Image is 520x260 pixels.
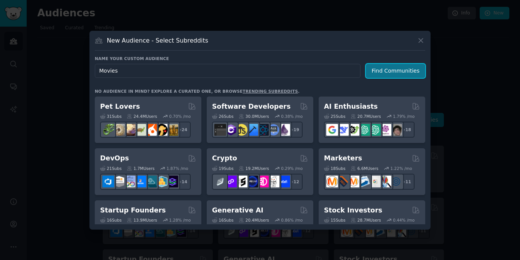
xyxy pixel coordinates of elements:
div: 1.22 % /mo [391,166,412,171]
img: MarketingResearch [380,176,391,187]
div: 16 Sub s [212,217,233,223]
div: + 18 [399,122,415,138]
div: 13.9M Users [127,217,157,223]
h2: DevOps [100,154,129,163]
div: 15 Sub s [324,217,345,223]
img: PetAdvice [156,124,167,136]
input: Pick a short name, like "Digital Marketers" or "Movie-Goers" [95,64,360,78]
img: ethstaker [236,176,247,187]
img: platformengineering [145,176,157,187]
div: 19.2M Users [239,166,269,171]
img: herpetology [102,124,114,136]
img: turtle [134,124,146,136]
button: Find Communities [366,64,425,78]
div: 1.7M Users [127,166,155,171]
img: bigseo [337,176,349,187]
img: elixir [278,124,290,136]
img: iOSProgramming [246,124,258,136]
h3: Name your custom audience [95,56,425,61]
img: DevOpsLinks [134,176,146,187]
div: 0.86 % /mo [281,217,303,223]
img: cockatiel [145,124,157,136]
img: ethfinance [214,176,226,187]
div: 21 Sub s [100,166,121,171]
div: 24.4M Users [127,114,157,119]
h2: Software Developers [212,102,290,111]
img: web3 [246,176,258,187]
img: GoogleGeminiAI [326,124,338,136]
img: ballpython [113,124,125,136]
div: 25 Sub s [324,114,345,119]
img: CryptoNews [268,176,279,187]
div: 31 Sub s [100,114,121,119]
h2: Generative AI [212,206,263,215]
img: PlatformEngineers [166,176,178,187]
img: azuredevops [102,176,114,187]
div: 20.7M Users [351,114,381,119]
img: defiblockchain [257,176,269,187]
div: 28.7M Users [351,217,381,223]
img: AWS_Certified_Experts [113,176,125,187]
div: 20.4M Users [239,217,269,223]
img: defi_ [278,176,290,187]
img: ArtificalIntelligence [390,124,402,136]
img: chatgpt_promptDesign [358,124,370,136]
div: 0.44 % /mo [393,217,415,223]
img: learnjavascript [236,124,247,136]
div: 26 Sub s [212,114,233,119]
img: googleads [369,176,381,187]
img: OpenAIDev [380,124,391,136]
h2: Startup Founders [100,206,166,215]
img: aws_cdk [156,176,167,187]
img: software [214,124,226,136]
div: + 14 [175,174,191,190]
img: chatgpt_prompts_ [369,124,381,136]
img: reactnative [257,124,269,136]
h2: Stock Investors [324,206,382,215]
div: No audience in mind? Explore a curated one, or browse . [95,89,300,94]
img: csharp [225,124,237,136]
div: + 24 [175,122,191,138]
h2: AI Enthusiasts [324,102,378,111]
img: dogbreed [166,124,178,136]
img: AskComputerScience [268,124,279,136]
h3: New Audience - Select Subreddits [107,36,208,44]
div: 6.6M Users [351,166,378,171]
div: 1.79 % /mo [393,114,415,119]
div: 0.70 % /mo [169,114,191,119]
img: DeepSeek [337,124,349,136]
h2: Marketers [324,154,362,163]
h2: Pet Lovers [100,102,140,111]
img: AItoolsCatalog [348,124,359,136]
div: + 11 [399,174,415,190]
img: OnlineMarketing [390,176,402,187]
a: trending subreddits [242,89,298,94]
div: + 19 [287,122,303,138]
div: 18 Sub s [324,166,345,171]
img: Emailmarketing [358,176,370,187]
div: 1.28 % /mo [169,217,191,223]
img: content_marketing [326,176,338,187]
h2: Crypto [212,154,237,163]
div: 1.87 % /mo [167,166,188,171]
div: 19 Sub s [212,166,233,171]
div: 16 Sub s [100,217,121,223]
div: 30.0M Users [239,114,269,119]
img: leopardgeckos [124,124,136,136]
img: Docker_DevOps [124,176,136,187]
img: AskMarketing [348,176,359,187]
div: + 12 [287,174,303,190]
div: 0.29 % /mo [281,166,303,171]
div: 0.38 % /mo [281,114,303,119]
img: 0xPolygon [225,176,237,187]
